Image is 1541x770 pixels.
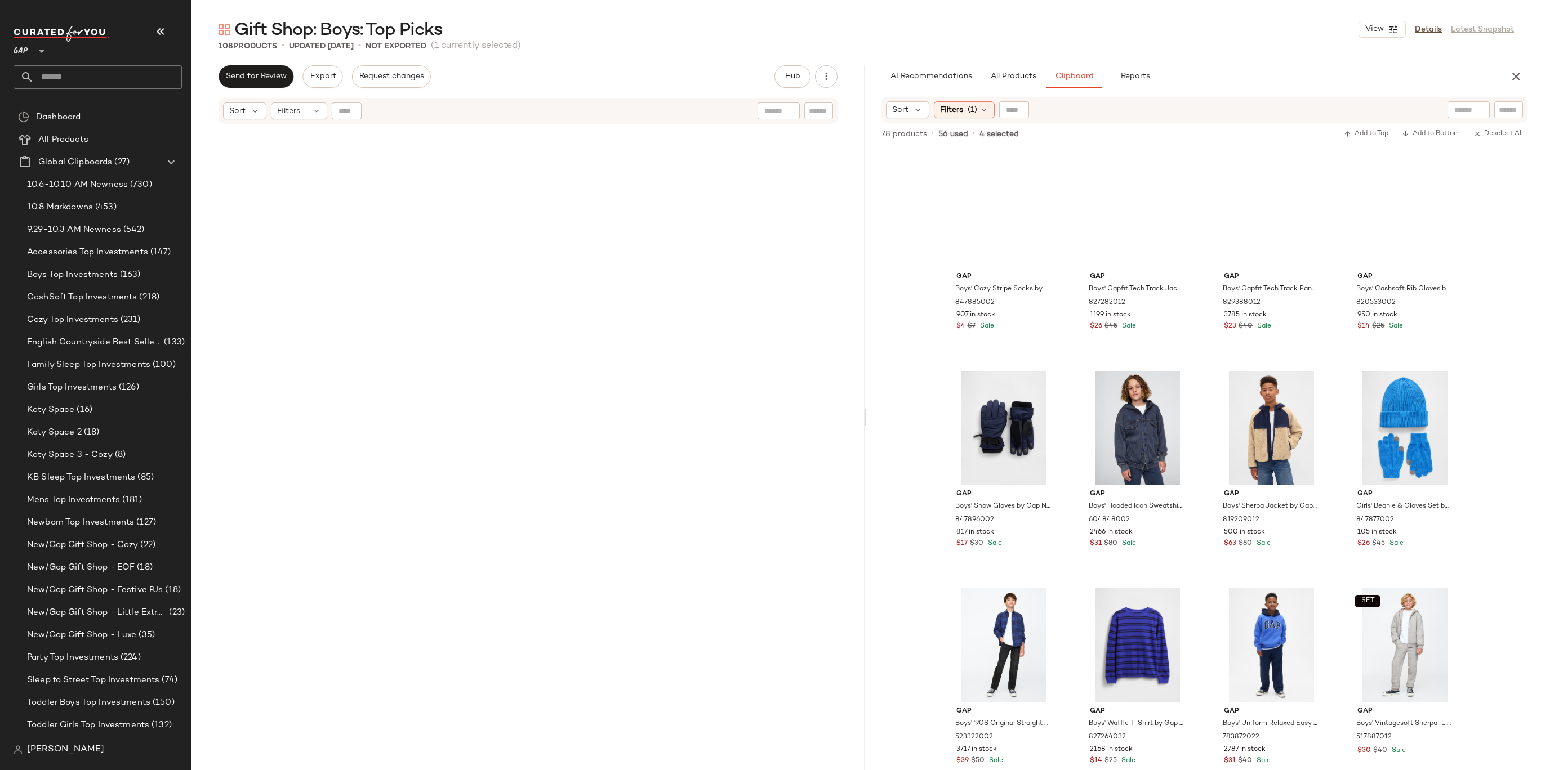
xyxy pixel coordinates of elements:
[150,359,176,371] span: (100)
[1090,321,1102,332] span: $26
[118,268,141,281] span: (163)
[1348,371,1462,485] img: cn60187126.jpg
[27,539,138,552] span: New/Gap Gift Shop - Cozy
[1081,588,1194,702] img: cn60051361.jpg
[890,72,972,81] span: AI Recommendations
[159,674,177,687] span: (74)
[148,246,171,259] span: (147)
[36,111,81,124] span: Dashboard
[118,651,141,664] span: (224)
[785,72,800,81] span: Hub
[955,298,995,308] span: 847885002
[932,129,934,139] span: •
[1120,540,1136,547] span: Sale
[121,223,145,236] span: (542)
[1254,540,1271,547] span: Sale
[27,223,121,236] span: 9.29-10.3 AM Newness
[1344,130,1388,138] span: Add to Top
[27,561,135,574] span: New/Gap Gift Shop - EOF
[289,41,354,52] p: updated [DATE]
[956,527,994,538] span: 817 in stock
[1089,515,1130,525] span: 604848002
[27,516,134,529] span: Newborn Top Investments
[1339,127,1393,141] button: Add to Top
[38,156,112,169] span: Global Clipboards
[1223,284,1318,294] span: Boys' Gapfit Tech Track Pants by Gap Black Size S
[27,696,150,709] span: Toddler Boys Top Investments
[1356,732,1392,742] span: 517887012
[1372,321,1384,332] span: $25
[1224,310,1267,320] span: 3785 in stock
[956,272,1052,282] span: Gap
[117,381,139,394] span: (126)
[14,26,109,42] img: cfy_white_logo.C9jOOHJF.svg
[1224,527,1265,538] span: 500 in stock
[956,489,1052,499] span: Gap
[93,201,117,214] span: (453)
[27,471,135,484] span: KB Sleep Top Investments
[1473,130,1523,138] span: Deselect All
[219,24,230,35] img: svg%3e
[1081,371,1194,485] img: cn56976407.jpg
[1104,539,1117,549] span: $80
[118,314,141,326] span: (231)
[968,321,976,332] span: $7
[366,41,426,52] p: Not Exported
[162,336,185,349] span: (133)
[167,606,185,619] span: (23)
[1090,527,1133,538] span: 2466 in stock
[1089,732,1126,742] span: 827264032
[1372,539,1385,549] span: $45
[1224,706,1319,717] span: Gap
[27,201,93,214] span: 10.8 Markdowns
[1090,489,1185,499] span: Gap
[956,756,969,766] span: $39
[150,696,175,709] span: (150)
[1090,745,1133,755] span: 2168 in stock
[1387,540,1404,547] span: Sale
[1119,757,1135,764] span: Sale
[1224,272,1319,282] span: Gap
[938,128,968,140] span: 56 used
[27,404,74,417] span: Katy Space
[1357,746,1371,756] span: $30
[881,128,927,140] span: 78 products
[1356,284,1451,294] span: Boys' Cashsoft Rib Gloves by Gap Black Size S
[128,178,152,191] span: (730)
[1120,323,1136,330] span: Sale
[1224,489,1319,499] span: Gap
[1254,757,1271,764] span: Sale
[1223,515,1259,525] span: 819209012
[1224,756,1236,766] span: $31
[956,745,997,755] span: 3717 in stock
[113,449,126,462] span: (8)
[359,72,424,81] span: Request changes
[358,39,361,53] span: •
[1089,298,1125,308] span: 827282012
[1238,756,1252,766] span: $40
[1469,127,1527,141] button: Deselect All
[120,494,142,507] span: (181)
[112,156,130,169] span: (27)
[27,268,118,281] span: Boys Top Investments
[955,515,994,525] span: 847896002
[135,561,153,574] span: (18)
[27,314,118,326] span: Cozy Top Investments
[137,291,159,304] span: (218)
[18,111,29,123] img: svg%3e
[27,494,120,507] span: Mens Top Investments
[277,105,300,117] span: Filters
[1255,323,1271,330] span: Sale
[27,426,82,439] span: Katy Space 2
[1104,756,1117,766] span: $25
[1356,515,1394,525] span: 847877002
[27,629,136,642] span: New/Gap Gift Shop - Luxe
[1359,21,1406,38] button: View
[1361,597,1375,605] span: SET
[229,105,246,117] span: Sort
[1402,130,1460,138] span: Add to Bottom
[956,310,995,320] span: 907 in stock
[219,41,277,52] div: Products
[955,502,1050,512] span: Boys' Snow Gloves by Gap Navy Uniform Size S
[234,19,442,42] span: Gift Shop: Boys: Top Picks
